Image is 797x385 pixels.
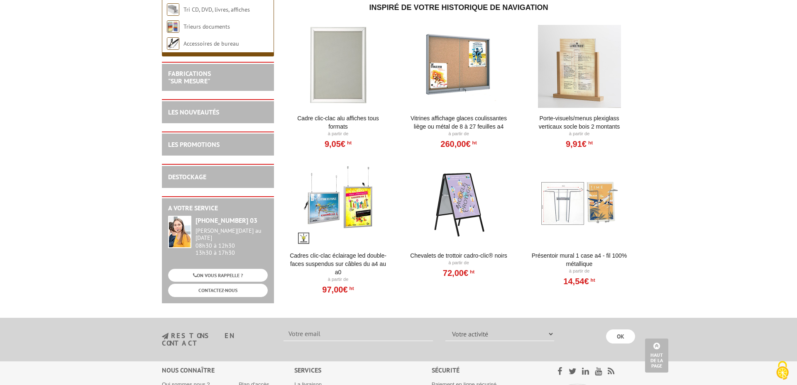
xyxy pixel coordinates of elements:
a: Cadre Clic-Clac Alu affiches tous formats [287,114,389,131]
a: LES NOUVEAUTÉS [168,108,219,116]
a: 260,00€HT [440,141,477,146]
img: Cookies (fenêtre modale) [772,360,793,381]
img: Accessoires de bureau [167,37,179,50]
a: FABRICATIONS"Sur Mesure" [168,69,211,85]
img: widget-service.jpg [168,216,191,248]
a: Trieurs documents [183,23,230,30]
a: LES PROMOTIONS [168,140,220,149]
div: [PERSON_NAME][DATE] au [DATE] [196,227,268,241]
a: 72,00€HT [443,270,474,275]
a: Cadres clic-clac éclairage LED double-faces suspendus sur câbles du A4 au A0 [287,251,389,276]
a: Vitrines affichage glaces coulissantes liège ou métal de 8 à 27 feuilles A4 [408,114,510,131]
p: À partir de [408,260,510,266]
a: ON VOUS RAPPELLE ? [168,269,268,282]
div: Nous connaître [162,366,294,375]
sup: HT [345,140,352,146]
div: Services [294,366,432,375]
sup: HT [471,140,477,146]
strong: [PHONE_NUMBER] 03 [196,216,257,224]
sup: HT [587,140,593,146]
sup: HT [468,269,474,275]
input: OK [606,329,635,344]
sup: HT [589,277,595,283]
h3: restons en contact [162,332,271,347]
div: 08h30 à 12h30 13h30 à 17h30 [196,227,268,256]
h2: A votre service [168,205,268,212]
sup: HT [348,285,354,291]
img: Trieurs documents [167,20,179,33]
a: 9,05€HT [325,141,352,146]
img: Tri CD, DVD, livres, affiches [167,3,179,16]
a: 97,00€HT [322,287,354,292]
a: Chevalets de trottoir Cadro-Clic® Noirs [408,251,510,260]
input: Votre email [284,327,433,341]
img: newsletter.jpg [162,333,169,340]
p: À partir de [287,131,389,137]
a: Porte-Visuels/Menus Plexiglass Verticaux Socle Bois 2 Montants [528,114,631,131]
a: Présentoir mural 1 case A4 - Fil 100% métallique [528,251,631,268]
a: DESTOCKAGE [168,173,206,181]
a: Accessoires de bureau [183,40,239,47]
p: À partir de [528,131,631,137]
a: 14,54€HT [563,279,595,284]
a: CONTACTEZ-NOUS [168,284,268,297]
a: Haut de la page [645,339,668,373]
button: Cookies (fenêtre modale) [768,357,797,385]
a: Tri CD, DVD, livres, affiches [183,6,250,13]
p: À partir de [528,268,631,275]
div: Sécurité [432,366,536,375]
p: À partir de [287,276,389,283]
span: Inspiré de votre historique de navigation [369,3,548,12]
p: À partir de [408,131,510,137]
a: 9,91€HT [566,141,593,146]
